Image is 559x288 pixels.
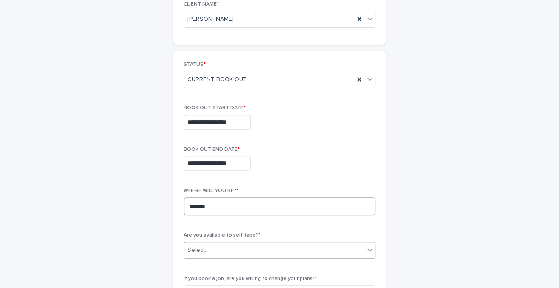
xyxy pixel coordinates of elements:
[184,188,238,193] span: WHERE WILL YOU BE?
[187,246,209,255] div: Select...
[184,233,260,238] span: Are you available to self-tape?
[184,105,246,110] span: BOOK OUT START DATE
[187,15,234,24] span: [PERSON_NAME]
[184,147,240,152] span: BOOK OUT END DATE
[184,276,317,281] span: If you book a job, are you willing to change your plans?
[187,75,247,84] span: CURRENT BOOK OUT
[184,2,219,7] span: CLIENT NAME
[184,62,206,67] span: STATUS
